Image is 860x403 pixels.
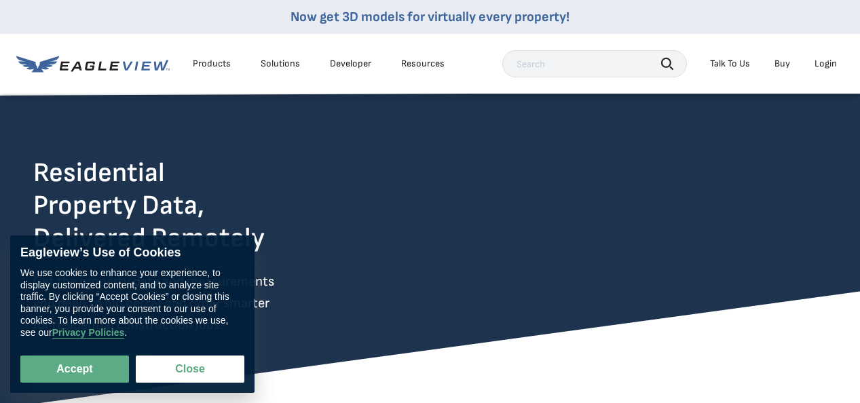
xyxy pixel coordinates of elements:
[815,58,837,70] div: Login
[20,246,244,261] div: Eagleview’s Use of Cookies
[193,58,231,70] div: Products
[33,157,265,254] h2: Residential Property Data, Delivered Remotely
[330,58,371,70] a: Developer
[291,9,569,25] a: Now get 3D models for virtually every property!
[20,356,129,383] button: Accept
[261,58,300,70] div: Solutions
[52,327,125,339] a: Privacy Policies
[136,356,244,383] button: Close
[401,58,445,70] div: Resources
[710,58,750,70] div: Talk To Us
[20,267,244,339] div: We use cookies to enhance your experience, to display customized content, and to analyze site tra...
[502,50,687,77] input: Search
[774,58,790,70] a: Buy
